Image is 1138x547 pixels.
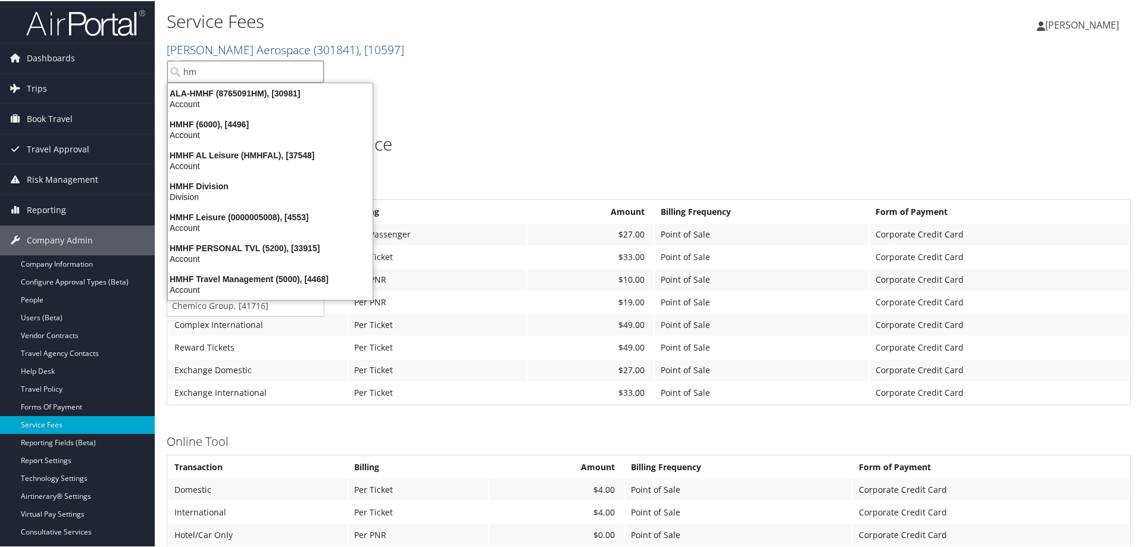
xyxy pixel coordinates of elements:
[348,200,526,221] th: Billing
[161,211,380,221] div: HMHF Leisure (0000005008), [4553]
[167,295,324,315] a: Chemico Group, [41716]
[870,290,1129,312] td: Corporate Credit Card
[168,501,347,522] td: International
[348,290,526,312] td: Per PNR
[348,358,526,380] td: Per Ticket
[527,223,654,244] td: $27.00
[161,252,380,263] div: Account
[348,455,488,477] th: Billing
[167,432,1131,449] h3: Online Tool
[870,268,1129,289] td: Corporate Credit Card
[527,313,654,335] td: $49.00
[167,60,324,82] input: Search Accounts
[168,381,347,402] td: Exchange International
[527,381,654,402] td: $33.00
[348,313,526,335] td: Per Ticket
[853,478,1129,499] td: Corporate Credit Card
[168,455,347,477] th: Transaction
[1037,6,1131,42] a: [PERSON_NAME]
[348,381,526,402] td: Per Ticket
[870,381,1129,402] td: Corporate Credit Card
[161,180,380,190] div: HMHF Division
[27,194,66,224] span: Reporting
[655,200,868,221] th: Billing Frequency
[348,223,526,244] td: Per Passenger
[527,336,654,357] td: $49.00
[348,245,526,267] td: Per Ticket
[167,8,809,33] h1: Service Fees
[870,223,1129,244] td: Corporate Credit Card
[168,336,347,357] td: Reward Tickets
[870,245,1129,267] td: Corporate Credit Card
[527,358,654,380] td: $27.00
[161,273,380,283] div: HMHF Travel Management (5000), [4468]
[625,478,852,499] td: Point of Sale
[527,290,654,312] td: $19.00
[161,87,380,98] div: ALA-HMHF (8765091HM), [30981]
[1045,17,1119,30] span: [PERSON_NAME]
[625,501,852,522] td: Point of Sale
[161,190,380,201] div: Division
[348,336,526,357] td: Per Ticket
[167,40,404,57] a: [PERSON_NAME] Aerospace
[489,523,624,545] td: $0.00
[161,283,380,294] div: Account
[167,130,1131,155] h1: [PERSON_NAME] Aerospace
[167,177,1131,193] h3: Full Service Agent
[527,200,654,221] th: Amount
[489,455,624,477] th: Amount
[870,313,1129,335] td: Corporate Credit Card
[359,40,404,57] span: , [ 10597 ]
[655,381,868,402] td: Point of Sale
[161,129,380,139] div: Account
[348,501,488,522] td: Per Ticket
[161,118,380,129] div: HMHF (6000), [4496]
[161,149,380,160] div: HMHF AL Leisure (HMHFAL), [37548]
[27,164,98,193] span: Risk Management
[161,221,380,232] div: Account
[527,245,654,267] td: $33.00
[348,268,526,289] td: Per PNR
[853,501,1129,522] td: Corporate Credit Card
[655,336,868,357] td: Point of Sale
[27,73,47,102] span: Trips
[625,455,852,477] th: Billing Frequency
[161,160,380,170] div: Account
[27,42,75,72] span: Dashboards
[27,224,93,254] span: Company Admin
[348,523,488,545] td: Per PNR
[489,501,624,522] td: $4.00
[348,478,488,499] td: Per Ticket
[655,313,868,335] td: Point of Sale
[655,358,868,380] td: Point of Sale
[870,200,1129,221] th: Form of Payment
[161,242,380,252] div: HMHF PERSONAL TVL (5200), [33915]
[489,478,624,499] td: $4.00
[168,313,347,335] td: Complex International
[27,133,89,163] span: Travel Approval
[655,268,868,289] td: Point of Sale
[853,455,1129,477] th: Form of Payment
[655,245,868,267] td: Point of Sale
[168,478,347,499] td: Domestic
[26,8,145,36] img: airportal-logo.png
[870,336,1129,357] td: Corporate Credit Card
[870,358,1129,380] td: Corporate Credit Card
[168,523,347,545] td: Hotel/Car Only
[625,523,852,545] td: Point of Sale
[655,223,868,244] td: Point of Sale
[314,40,359,57] span: ( 301841 )
[161,98,380,108] div: Account
[168,358,347,380] td: Exchange Domestic
[655,290,868,312] td: Point of Sale
[853,523,1129,545] td: Corporate Credit Card
[527,268,654,289] td: $10.00
[27,103,73,133] span: Book Travel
